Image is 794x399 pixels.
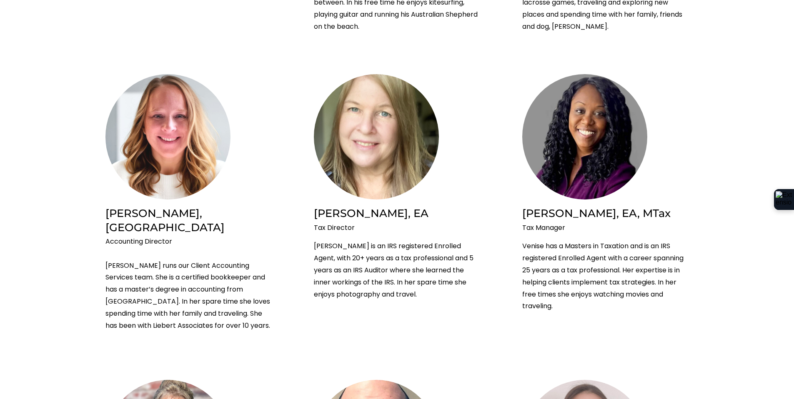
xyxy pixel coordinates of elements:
img: Venise Maybank [522,74,647,199]
p: [PERSON_NAME] is an IRS registered Enrolled Agent, with 20+ years as a tax professional and 5 yea... [314,240,481,300]
h2: [PERSON_NAME], EA, MTax [522,206,689,220]
p: Tax Director [314,222,481,234]
img: Extension Icon [776,191,792,208]
p: Tax Manager [522,222,689,234]
p: Accounting Director [PERSON_NAME] runs our Client Accounting Services team. She is a certified bo... [105,236,272,332]
h2: [PERSON_NAME], [GEOGRAPHIC_DATA] [105,206,272,234]
h2: [PERSON_NAME], EA [314,206,481,220]
p: Venise has a Masters in Taxation and is an IRS registered Enrolled Agent with a career spanning 2... [522,240,689,312]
